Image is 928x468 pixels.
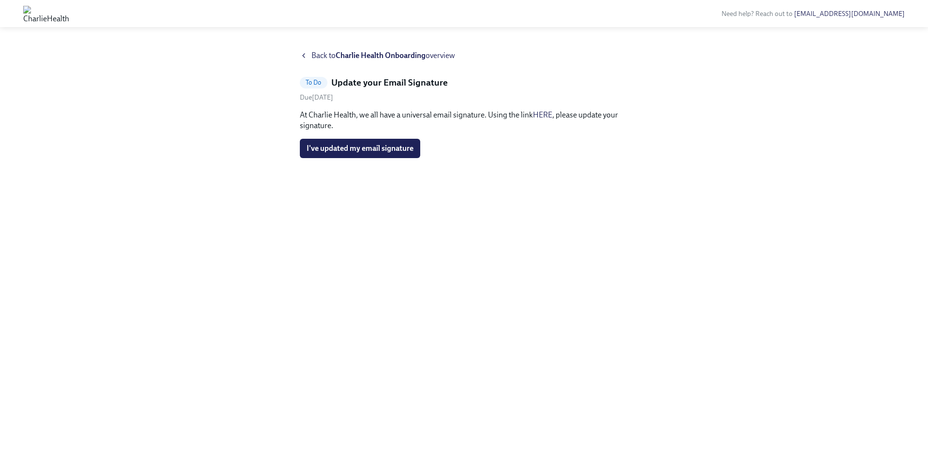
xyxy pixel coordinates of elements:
a: HERE [533,110,552,119]
span: I've updated my email signature [307,144,413,153]
h5: Update your Email Signature [331,76,448,89]
img: CharlieHealth [23,6,69,21]
span: Saturday, August 16th 2025, 9:00 am [300,93,333,102]
span: Need help? Reach out to [722,10,905,18]
span: Back to overview [311,50,455,61]
button: I've updated my email signature [300,139,420,158]
span: To Do [300,79,327,86]
a: Back toCharlie Health Onboardingoverview [300,50,629,61]
p: At Charlie Health, we all have a universal email signature. Using the link , please update your s... [300,110,629,131]
a: [EMAIL_ADDRESS][DOMAIN_NAME] [794,10,905,18]
strong: Charlie Health Onboarding [336,51,426,60]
